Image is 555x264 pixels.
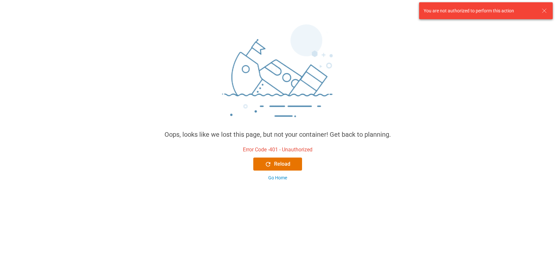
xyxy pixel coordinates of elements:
div: Oops, looks like we lost this page, but not your container! Get back to planning. [165,130,391,139]
img: sinking_ship.png [180,21,375,130]
div: Error Code - 401 - Unauthorized [243,146,312,154]
button: Go Home [253,174,302,181]
button: Reload [253,158,302,171]
div: You are not authorized to perform this action [424,7,535,14]
div: Go Home [268,174,287,181]
div: Reload [265,160,290,168]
